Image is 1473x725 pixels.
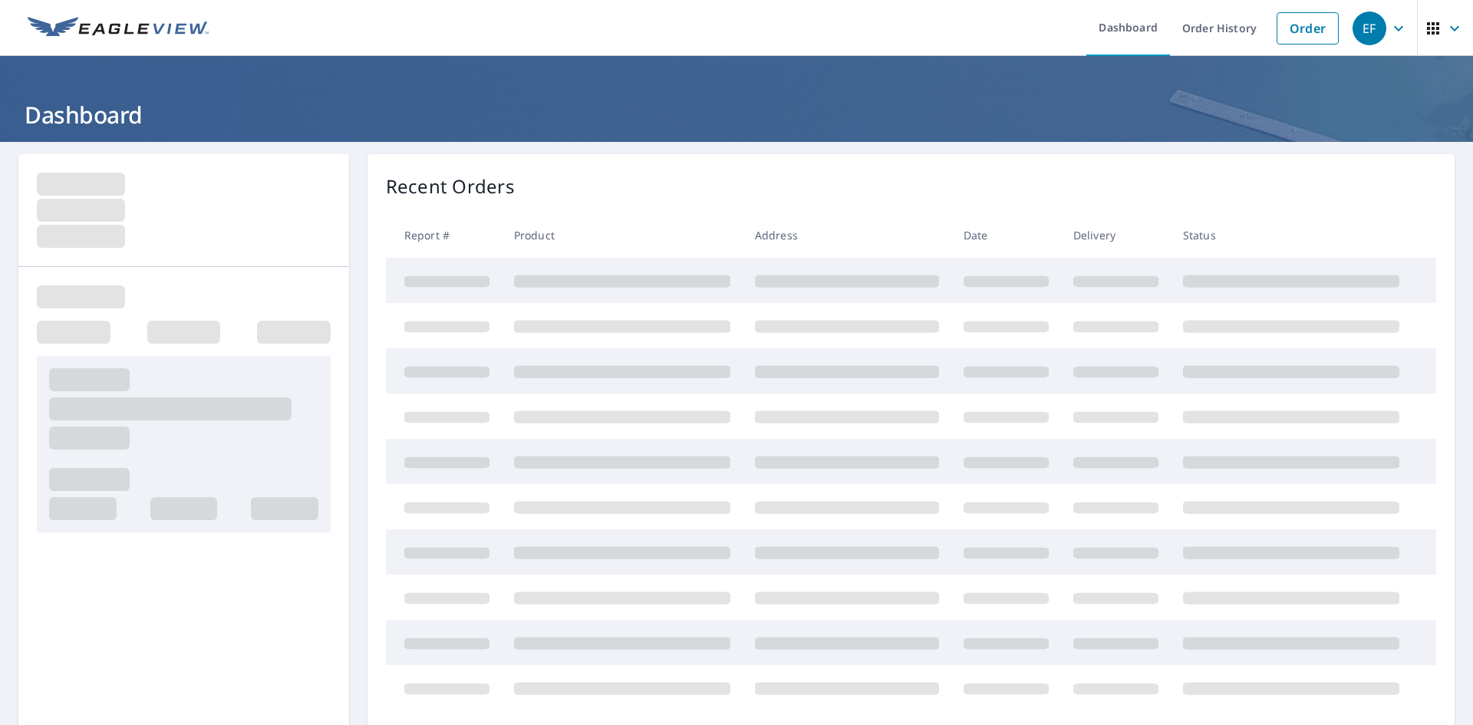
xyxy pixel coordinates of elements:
th: Report # [386,213,502,258]
img: EV Logo [28,17,209,40]
div: EF [1353,12,1386,45]
th: Delivery [1061,213,1171,258]
a: Order [1277,12,1339,44]
th: Date [951,213,1061,258]
th: Product [502,213,743,258]
th: Address [743,213,951,258]
p: Recent Orders [386,173,515,200]
h1: Dashboard [18,99,1455,130]
th: Status [1171,213,1412,258]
